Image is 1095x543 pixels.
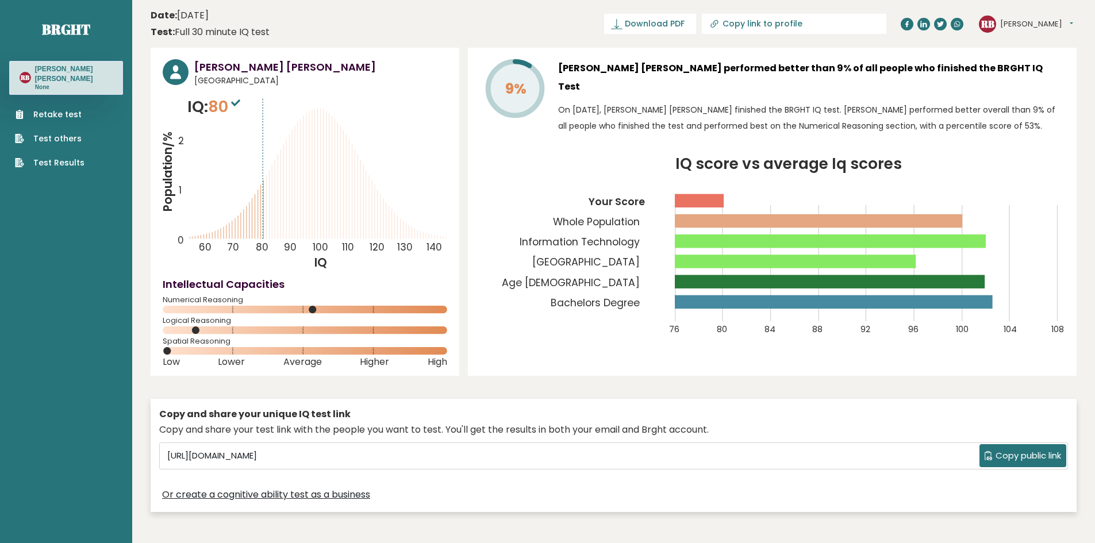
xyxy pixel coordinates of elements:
[178,233,184,247] tspan: 0
[208,96,243,117] span: 80
[15,133,84,145] a: Test others
[979,444,1066,467] button: Copy public link
[604,14,696,34] a: Download PDF
[860,324,870,335] tspan: 92
[360,360,389,364] span: Higher
[199,240,212,254] tspan: 60
[194,75,447,87] span: [GEOGRAPHIC_DATA]
[313,240,328,254] tspan: 100
[35,83,113,91] p: None
[35,64,113,83] h3: [PERSON_NAME] [PERSON_NAME]
[625,18,685,30] span: Download PDF
[163,360,180,364] span: Low
[283,360,322,364] span: Average
[194,59,447,75] h3: [PERSON_NAME] [PERSON_NAME]
[151,25,270,39] div: Full 30 minute IQ test
[558,102,1065,134] p: On [DATE], [PERSON_NAME] [PERSON_NAME] finished the BRGHT IQ test. [PERSON_NAME] performed better...
[163,318,447,323] span: Logical Reasoning
[427,240,442,254] tspan: 140
[178,134,184,148] tspan: 2
[159,423,1068,437] div: Copy and share your test link with the people you want to test. You'll get the results in both yo...
[163,339,447,344] span: Spatial Reasoning
[315,255,328,271] tspan: IQ
[42,20,90,38] a: Brght
[20,73,30,82] text: RB
[675,153,902,174] tspan: IQ score vs average Iq scores
[342,240,354,254] tspan: 110
[981,17,994,30] text: RB
[151,9,177,22] b: Date:
[505,79,527,99] tspan: 9%
[717,324,727,335] tspan: 80
[551,296,640,310] tspan: Bachelors Degree
[163,276,447,292] h4: Intellectual Capacities
[502,276,640,290] tspan: Age [DEMOGRAPHIC_DATA]
[398,240,413,254] tspan: 130
[151,25,175,38] b: Test:
[520,235,640,249] tspan: Information Technology
[162,488,370,502] a: Or create a cognitive ability test as a business
[163,298,447,302] span: Numerical Reasoning
[553,215,640,229] tspan: Whole Population
[588,195,645,209] tspan: Your Score
[15,157,84,169] a: Test Results
[669,324,679,335] tspan: 76
[1051,324,1064,335] tspan: 108
[227,240,239,254] tspan: 70
[908,324,919,335] tspan: 96
[812,324,823,335] tspan: 88
[179,183,182,197] tspan: 1
[558,59,1065,96] h3: [PERSON_NAME] [PERSON_NAME] performed better than 9% of all people who finished the BRGHT IQ Test
[160,132,176,212] tspan: Population/%
[370,240,385,254] tspan: 120
[187,95,243,118] p: IQ:
[956,324,969,335] tspan: 100
[151,9,209,22] time: [DATE]
[159,407,1068,421] div: Copy and share your unique IQ test link
[764,324,775,335] tspan: 84
[532,255,640,269] tspan: [GEOGRAPHIC_DATA]
[15,109,84,121] a: Retake test
[256,240,268,254] tspan: 80
[1000,18,1073,30] button: [PERSON_NAME]
[1004,324,1017,335] tspan: 104
[996,449,1061,463] span: Copy public link
[428,360,447,364] span: High
[218,360,245,364] span: Lower
[284,240,297,254] tspan: 90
